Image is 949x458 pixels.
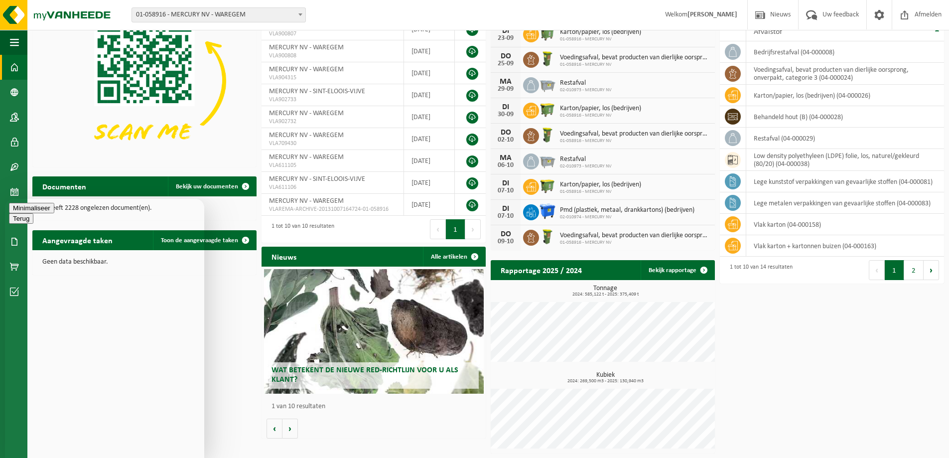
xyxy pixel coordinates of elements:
[430,219,446,239] button: Previous
[176,183,238,190] span: Bekijk uw documenten
[404,128,455,150] td: [DATE]
[269,161,396,169] span: VLA611105
[560,130,710,138] span: Voedingsafval, bevat producten van dierlijke oorsprong, onverpakt, categorie 3
[404,106,455,128] td: [DATE]
[5,199,204,458] iframe: chat widget
[746,106,944,128] td: behandeld hout (B) (04-000028)
[132,7,306,22] span: 01-058916 - MERCURY NV - WAREGEM
[269,44,344,51] span: MERCURY NV - WAREGEM
[539,127,556,144] img: WB-0060-HPE-GN-50
[269,74,396,82] span: VLA904315
[404,40,455,62] td: [DATE]
[168,176,256,196] a: Bekijk uw documenten
[491,260,592,280] h2: Rapportage 2025 / 2024
[496,137,516,144] div: 02-10
[746,149,944,171] td: low density polyethyleen (LDPE) folie, los, naturel/gekleurd (80/20) (04-000038)
[496,213,516,220] div: 07-10
[539,203,556,220] img: WB-1100-HPE-BE-01
[153,230,256,250] a: Toon de aangevraagde taken
[560,79,612,87] span: Restafval
[885,260,904,280] button: 1
[404,62,455,84] td: [DATE]
[496,60,516,67] div: 25-09
[869,260,885,280] button: Previous
[539,101,556,118] img: WB-1100-HPE-GN-50
[560,240,710,246] span: 01-058916 - MERCURY NV
[496,27,516,35] div: DI
[560,105,641,113] span: Karton/papier, los (bedrijven)
[560,28,641,36] span: Karton/papier, los (bedrijven)
[269,205,396,213] span: VLAREMA-ARCHIVE-20131007164724-01-058916
[560,214,694,220] span: 02-010974 - MERCURY NV
[560,54,710,62] span: Voedingsafval, bevat producten van dierlijke oorsprong, onverpakt, categorie 3
[269,110,344,117] span: MERCURY NV - WAREGEM
[404,194,455,216] td: [DATE]
[269,66,344,73] span: MERCURY NV - WAREGEM
[560,163,612,169] span: 02-010973 - MERCURY NV
[560,206,694,214] span: Pmd (plastiek, metaal, drankkartons) (bedrijven)
[132,8,305,22] span: 01-058916 - MERCURY NV - WAREGEM
[641,260,714,280] a: Bekijk rapportage
[282,419,298,439] button: Volgende
[746,171,944,192] td: lege kunststof verpakkingen van gevaarlijke stoffen (04-000081)
[746,85,944,106] td: karton/papier, los (bedrijven) (04-000026)
[404,84,455,106] td: [DATE]
[539,76,556,93] img: WB-2500-GAL-GY-01
[404,150,455,172] td: [DATE]
[269,88,365,95] span: MERCURY NV - SINT-ELOOIS-VIJVE
[746,192,944,214] td: lege metalen verpakkingen van gevaarlijke stoffen (04-000083)
[725,259,793,281] div: 1 tot 10 van 14 resultaten
[269,30,396,38] span: VLA900807
[269,96,396,104] span: VLA902733
[404,172,455,194] td: [DATE]
[496,111,516,118] div: 30-09
[496,86,516,93] div: 29-09
[269,52,396,60] span: VLA900808
[269,132,344,139] span: MERCURY NV - WAREGEM
[496,78,516,86] div: MA
[423,247,485,267] a: Alle artikelen
[264,269,484,394] a: Wat betekent de nieuwe RED-richtlijn voor u als klant?
[496,230,516,238] div: DO
[746,63,944,85] td: voedingsafval, bevat producten van dierlijke oorsprong, onverpakt, categorie 3 (04-000024)
[496,238,516,245] div: 09-10
[560,155,612,163] span: Restafval
[687,11,737,18] strong: [PERSON_NAME]
[539,152,556,169] img: WB-2500-GAL-GY-01
[269,175,365,183] span: MERCURY NV - SINT-ELOOIS-VIJVE
[560,62,710,68] span: 01-058916 - MERCURY NV
[904,260,924,280] button: 2
[496,103,516,111] div: DI
[496,179,516,187] div: DI
[746,214,944,235] td: vlak karton (04-000158)
[269,140,396,148] span: VLA709430
[539,177,556,194] img: WB-1100-HPE-GN-50
[496,35,516,42] div: 23-09
[560,189,641,195] span: 01-058916 - MERCURY NV
[560,181,641,189] span: Karton/papier, los (bedrijven)
[496,379,715,384] span: 2024: 269,500 m3 - 2025: 130,940 m3
[539,50,556,67] img: WB-0060-HPE-GN-50
[496,372,715,384] h3: Kubiek
[465,219,481,239] button: Next
[496,162,516,169] div: 06-10
[560,87,612,93] span: 02-010973 - MERCURY NV
[560,113,641,119] span: 01-058916 - MERCURY NV
[269,183,396,191] span: VLA611106
[560,36,641,42] span: 01-058916 - MERCURY NV
[262,247,306,266] h2: Nieuws
[496,285,715,297] h3: Tonnage
[269,118,396,126] span: VLA902732
[267,419,282,439] button: Vorige
[446,219,465,239] button: 1
[560,232,710,240] span: Voedingsafval, bevat producten van dierlijke oorsprong, onverpakt, categorie 3
[269,197,344,205] span: MERCURY NV - WAREGEM
[269,153,344,161] span: MERCURY NV - WAREGEM
[496,292,715,297] span: 2024: 585,122 t - 2025: 375,409 t
[496,129,516,137] div: DO
[924,260,939,280] button: Next
[496,187,516,194] div: 07-10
